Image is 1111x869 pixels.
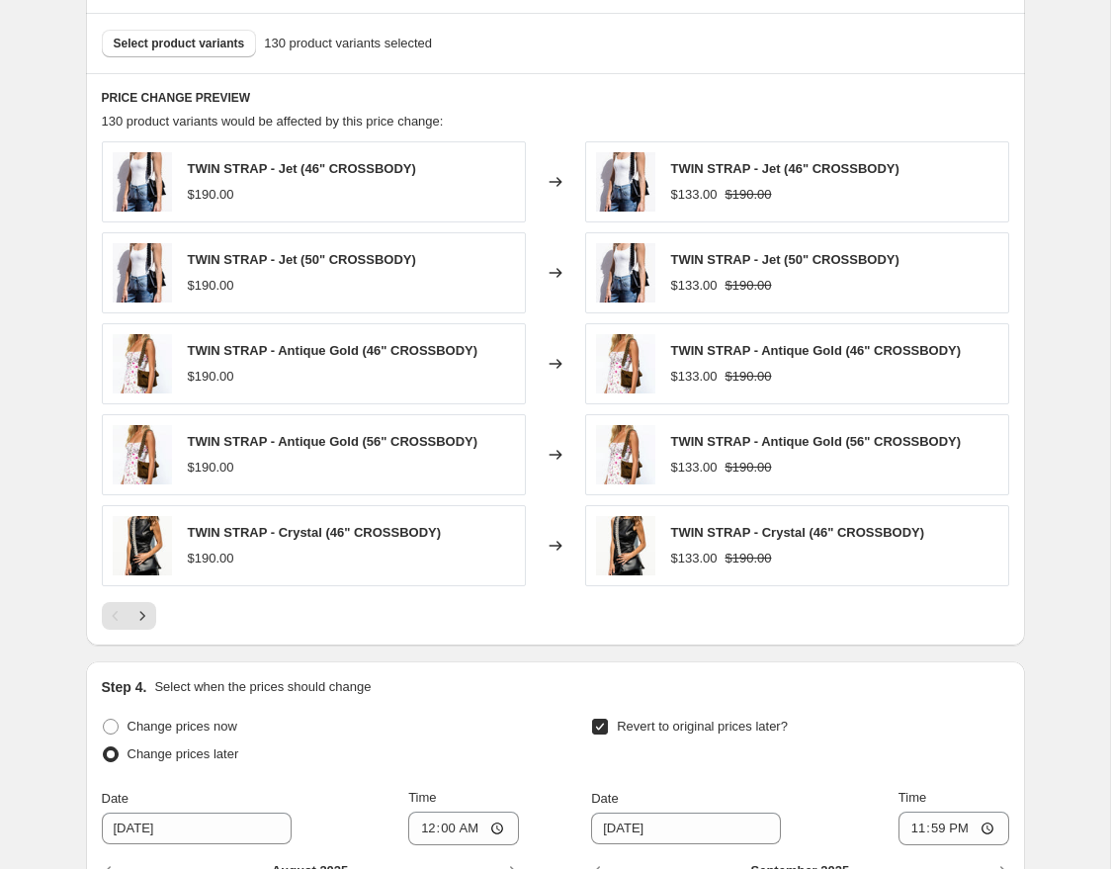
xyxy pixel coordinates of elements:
span: TWIN STRAP - Antique Gold (46" CROSSBODY) [188,343,478,358]
div: $190.00 [188,276,234,296]
span: Change prices now [128,719,237,734]
nav: Pagination [102,602,156,630]
span: TWIN STRAP - Crystal (46" CROSSBODY) [188,525,442,540]
span: TWIN STRAP - Antique Gold (46" CROSSBODY) [671,343,962,358]
span: TWIN STRAP - Jet (46" CROSSBODY) [671,161,899,176]
span: 130 product variants would be affected by this price change: [102,114,444,129]
strike: $190.00 [726,458,772,478]
span: Select product variants [114,36,245,51]
img: A7400207-4_80x.jpg [596,425,655,484]
span: TWIN STRAP - Jet (50" CROSSBODY) [671,252,899,267]
span: TWIN STRAP - Antique Gold (56" CROSSBODY) [188,434,478,449]
strike: $190.00 [726,276,772,296]
span: TWIN STRAP - Jet (46" CROSSBODY) [188,161,416,176]
span: TWIN STRAP - Antique Gold (56" CROSSBODY) [671,434,962,449]
span: Revert to original prices later? [617,719,788,734]
img: A7400207-4_80x.jpg [113,425,172,484]
img: A7400207-4_80x.jpg [113,334,172,393]
img: A7405451_9f76284b-7c9e-45b7-84f0-b6a571632071_80x.jpg [113,243,172,303]
input: 12:00 [898,812,1009,845]
span: Change prices later [128,746,239,761]
span: Time [898,790,926,805]
h6: PRICE CHANGE PREVIEW [102,90,1009,106]
img: A7400200_80x.jpg [113,516,172,575]
div: $190.00 [188,549,234,568]
div: $133.00 [671,458,718,478]
input: 8/28/2025 [102,813,292,844]
div: $190.00 [188,458,234,478]
span: TWIN STRAP - Crystal (46" CROSSBODY) [671,525,925,540]
img: A7405451_9f76284b-7c9e-45b7-84f0-b6a571632071_80x.jpg [596,152,655,212]
strike: $190.00 [726,185,772,205]
img: A7400200_80x.jpg [596,516,655,575]
img: A7400207-4_80x.jpg [596,334,655,393]
button: Next [128,602,156,630]
img: A7405451_9f76284b-7c9e-45b7-84f0-b6a571632071_80x.jpg [113,152,172,212]
span: TWIN STRAP - Jet (50" CROSSBODY) [188,252,416,267]
h2: Step 4. [102,677,147,697]
span: 130 product variants selected [264,34,432,53]
div: $190.00 [188,185,234,205]
strike: $190.00 [726,367,772,387]
p: Select when the prices should change [154,677,371,697]
div: $133.00 [671,276,718,296]
span: Time [408,790,436,805]
strike: $190.00 [726,549,772,568]
span: Date [102,791,128,806]
button: Select product variants [102,30,257,57]
input: 8/28/2025 [591,813,781,844]
div: $133.00 [671,367,718,387]
div: $133.00 [671,549,718,568]
img: A7405451_9f76284b-7c9e-45b7-84f0-b6a571632071_80x.jpg [596,243,655,303]
span: Date [591,791,618,806]
div: $133.00 [671,185,718,205]
input: 12:00 [408,812,519,845]
div: $190.00 [188,367,234,387]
